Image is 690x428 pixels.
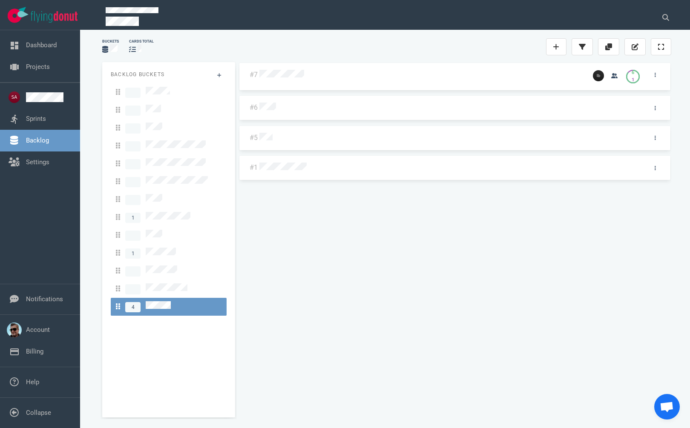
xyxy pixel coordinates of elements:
a: 1 [111,208,227,226]
a: Projects [26,63,50,71]
a: Dashboard [26,41,57,49]
p: Backlog Buckets [111,71,227,78]
a: Account [26,326,50,334]
a: Help [26,378,39,386]
img: 26 [593,70,604,81]
img: Flying Donut text logo [31,11,78,23]
a: 4 [111,298,227,316]
a: #6 [250,103,258,111]
div: 1 [632,77,634,84]
span: 1 [125,213,141,223]
span: 1 [125,248,141,259]
a: Billing [26,348,43,355]
div: Open de chat [654,394,680,419]
div: Buckets [102,39,119,44]
div: 6 [632,69,634,77]
a: Sprints [26,115,46,123]
a: #1 [250,163,258,171]
a: Collapse [26,409,51,417]
span: 4 [125,302,141,312]
a: #7 [250,71,258,79]
a: #5 [250,134,258,142]
a: Settings [26,158,49,166]
a: Backlog [26,137,49,144]
a: Notifications [26,295,63,303]
div: cards total [129,39,154,44]
a: 1 [111,244,227,262]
